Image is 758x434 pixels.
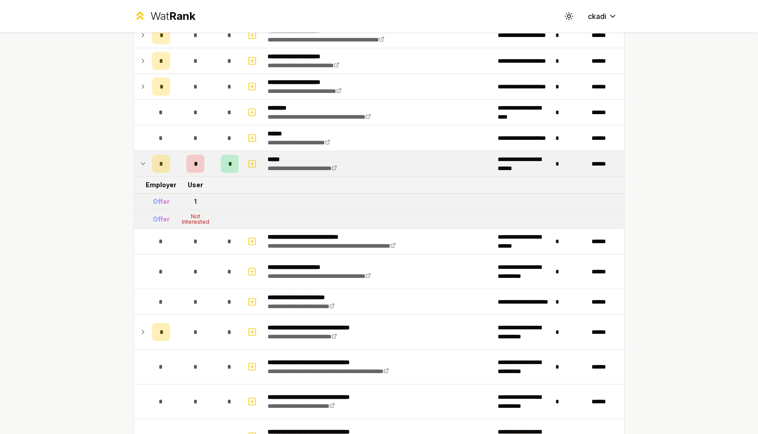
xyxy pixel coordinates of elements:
div: 1 [194,197,197,206]
div: Offer [153,197,170,206]
div: Wat [150,9,195,23]
div: Offer [153,215,170,224]
button: ckadi [581,8,624,24]
td: Employer [148,177,174,193]
div: Not Interested [177,214,213,225]
span: Rank [169,9,195,23]
span: ckadi [588,11,606,22]
a: WatRank [134,9,195,23]
td: User [174,177,217,193]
